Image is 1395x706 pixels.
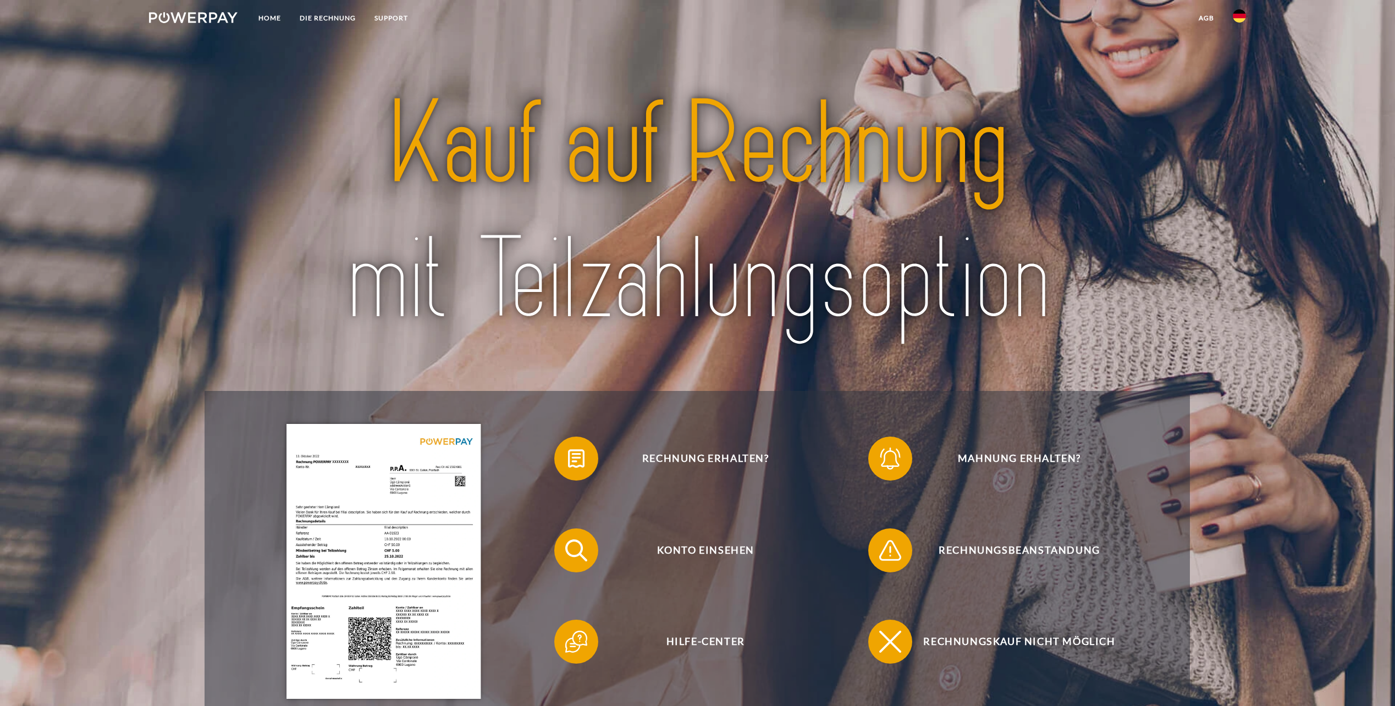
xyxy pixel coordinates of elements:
button: Hilfe-Center [554,620,840,664]
button: Mahnung erhalten? [868,437,1154,481]
img: qb_search.svg [563,537,590,564]
img: de [1233,9,1246,23]
a: agb [1189,8,1223,28]
img: qb_warning.svg [876,537,904,564]
span: Konto einsehen [571,528,840,572]
img: single_invoice_powerpay_de.jpg [286,424,481,699]
a: SUPPORT [365,8,417,28]
span: Rechnung erhalten? [571,437,840,481]
img: qb_help.svg [563,628,590,655]
button: Rechnungsbeanstandung [868,528,1154,572]
img: qb_bill.svg [563,445,590,472]
span: Hilfe-Center [571,620,840,664]
button: Konto einsehen [554,528,840,572]
a: Home [249,8,290,28]
img: qb_bell.svg [876,445,904,472]
button: Rechnungskauf nicht möglich [868,620,1154,664]
a: DIE RECHNUNG [290,8,365,28]
img: qb_close.svg [876,628,904,655]
img: logo-powerpay-white.svg [149,12,238,23]
span: Mahnung erhalten? [885,437,1154,481]
span: Rechnungskauf nicht möglich [885,620,1154,664]
img: title-powerpay_de.svg [262,70,1133,354]
span: Rechnungsbeanstandung [885,528,1154,572]
button: Rechnung erhalten? [554,437,840,481]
